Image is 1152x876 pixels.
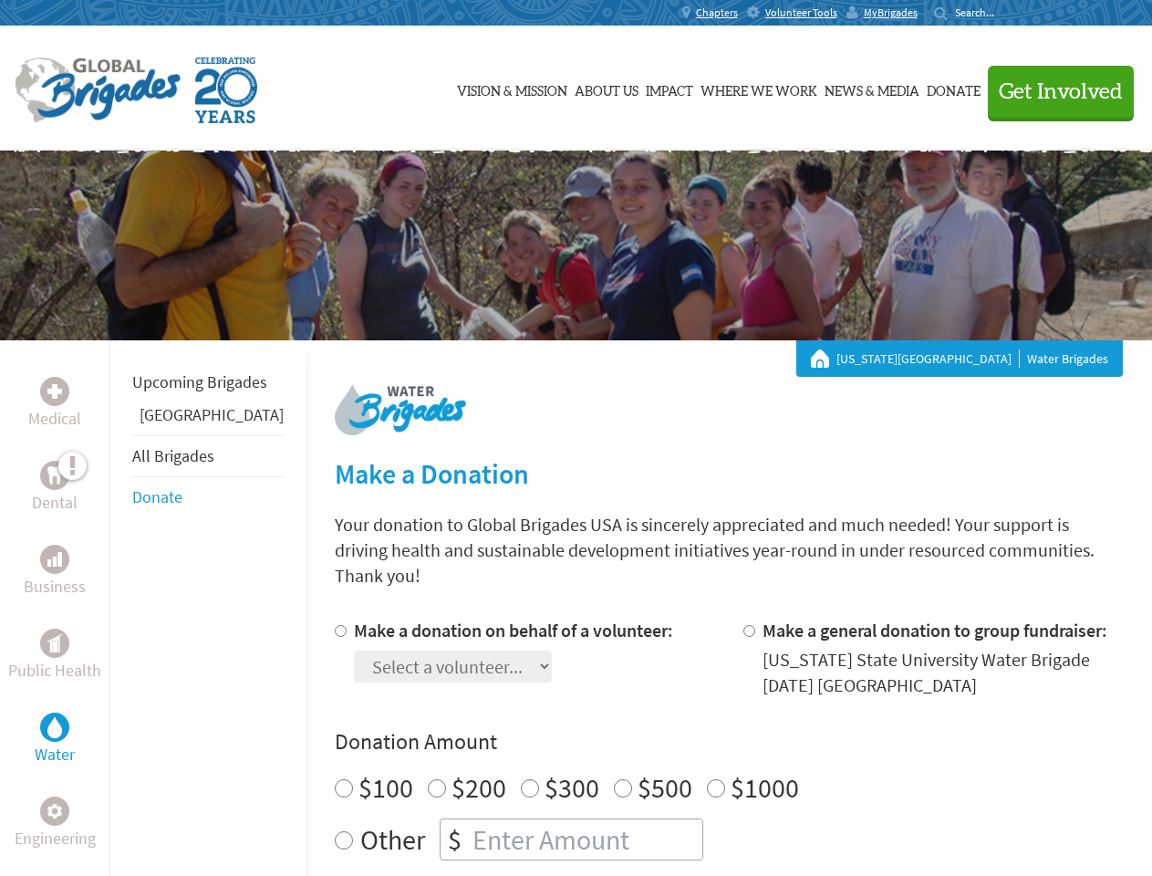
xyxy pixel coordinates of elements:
[360,819,425,860] label: Other
[638,770,692,805] label: $500
[195,57,257,123] img: Global Brigades Celebrating 20 Years
[47,384,62,399] img: Medical
[545,770,599,805] label: $300
[927,43,981,134] a: Donate
[35,742,75,767] p: Water
[825,43,919,134] a: News & Media
[40,377,69,406] div: Medical
[696,5,738,20] span: Chapters
[140,404,284,425] a: [GEOGRAPHIC_DATA]
[40,713,69,742] div: Water
[335,512,1123,589] p: Your donation to Global Brigades USA is sincerely appreciated and much needed! Your support is dr...
[40,545,69,574] div: Business
[132,445,214,466] a: All Brigades
[47,466,62,484] img: Dental
[40,629,69,658] div: Public Health
[15,797,96,851] a: EngineeringEngineering
[28,377,81,432] a: MedicalMedical
[47,804,62,819] img: Engineering
[35,713,75,767] a: WaterWater
[451,770,506,805] label: $200
[335,727,1123,756] h4: Donation Amount
[575,43,638,134] a: About Us
[765,5,837,20] span: Volunteer Tools
[955,5,1007,19] input: Search...
[28,406,81,432] p: Medical
[40,797,69,826] div: Engineering
[763,619,1107,641] label: Make a general donation to group fundraiser:
[132,435,284,477] li: All Brigades
[469,819,702,860] input: Enter Amount
[864,5,918,20] span: MyBrigades
[335,457,1123,490] h2: Make a Donation
[132,486,182,507] a: Donate
[132,362,284,402] li: Upcoming Brigades
[441,819,469,860] div: $
[763,647,1123,698] div: [US_STATE] State University Water Brigade [DATE] [GEOGRAPHIC_DATA]
[47,716,62,737] img: Water
[354,619,673,641] label: Make a donation on behalf of a volunteer:
[132,371,267,392] a: Upcoming Brigades
[15,57,181,123] img: Global Brigades Logo
[47,552,62,567] img: Business
[32,461,78,516] a: DentalDental
[8,658,101,683] p: Public Health
[24,545,86,600] a: BusinessBusiness
[8,629,101,683] a: Public HealthPublic Health
[40,461,69,490] div: Dental
[701,43,817,134] a: Where We Work
[132,477,284,517] li: Donate
[47,634,62,652] img: Public Health
[24,574,86,600] p: Business
[731,770,799,805] label: $1000
[15,826,96,851] p: Engineering
[999,81,1123,103] span: Get Involved
[32,490,78,516] p: Dental
[811,349,1108,368] div: Water Brigades
[646,43,693,134] a: Impact
[335,384,466,435] img: logo-water.png
[836,349,1020,368] a: [US_STATE][GEOGRAPHIC_DATA]
[132,402,284,435] li: Panama
[358,770,413,805] label: $100
[988,66,1134,118] button: Get Involved
[457,43,567,134] a: Vision & Mission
